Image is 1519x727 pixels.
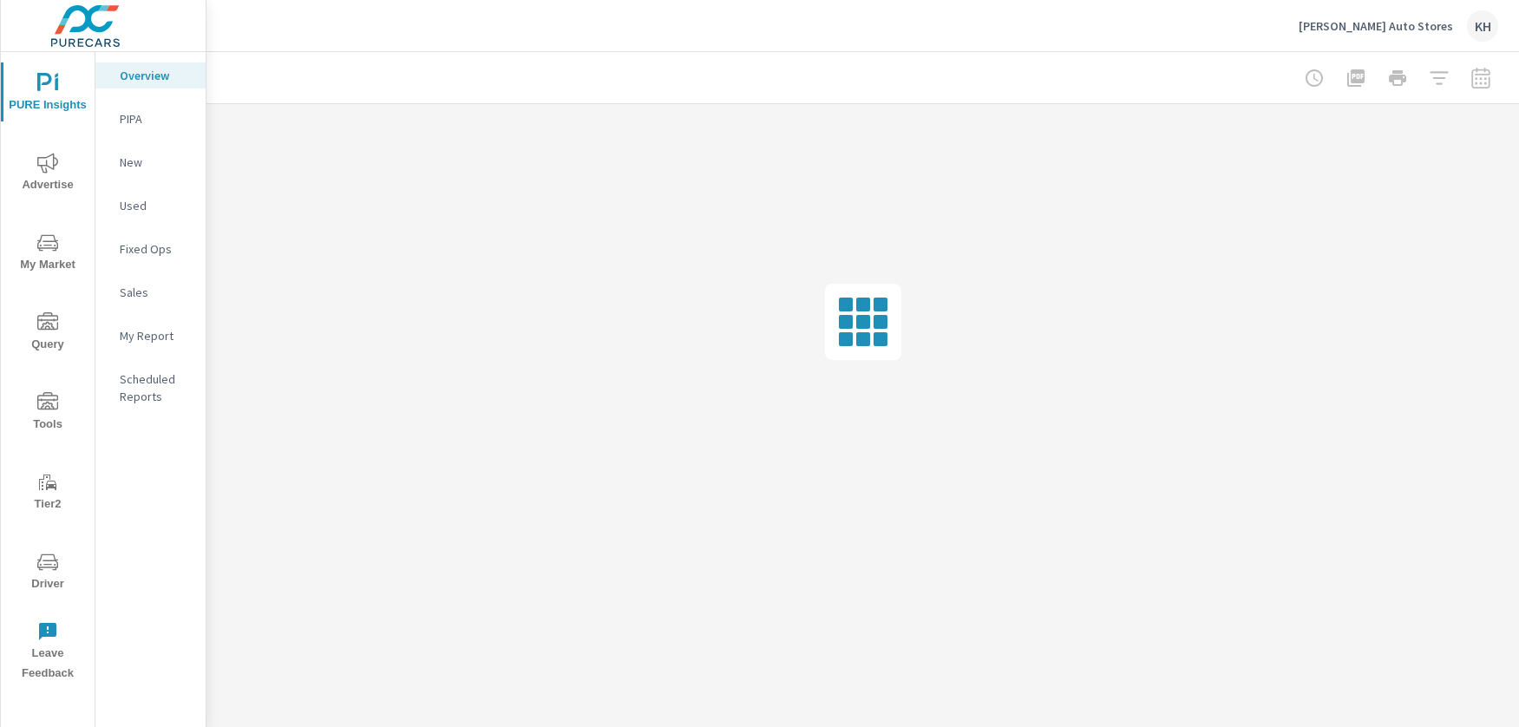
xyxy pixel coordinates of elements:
p: Fixed Ops [120,240,192,258]
div: My Report [95,323,206,349]
span: My Market [6,233,89,275]
p: PIPA [120,110,192,128]
span: Advertise [6,153,89,195]
p: Sales [120,284,192,301]
span: Tools [6,392,89,435]
div: Used [95,193,206,219]
p: Scheduled Reports [120,370,192,405]
div: KH [1467,10,1498,42]
span: Query [6,312,89,355]
span: PURE Insights [6,73,89,115]
p: Used [120,197,192,214]
span: Driver [6,552,89,594]
p: My Report [120,327,192,344]
div: Scheduled Reports [95,366,206,409]
p: Overview [120,67,192,84]
p: New [120,154,192,171]
div: Sales [95,279,206,305]
div: New [95,149,206,175]
div: PIPA [95,106,206,132]
div: Fixed Ops [95,236,206,262]
span: Leave Feedback [6,621,89,684]
span: Tier2 [6,472,89,514]
p: [PERSON_NAME] Auto Stores [1299,18,1453,34]
div: Overview [95,62,206,88]
div: nav menu [1,52,95,691]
